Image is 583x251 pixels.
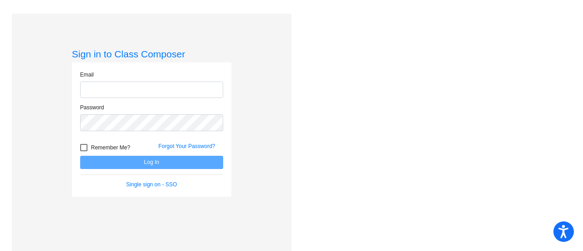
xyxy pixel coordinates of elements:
[72,48,231,60] h3: Sign in to Class Composer
[159,143,215,149] a: Forgot Your Password?
[80,71,94,79] label: Email
[80,103,104,112] label: Password
[126,181,177,188] a: Single sign on - SSO
[80,156,223,169] button: Log In
[91,142,130,153] span: Remember Me?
